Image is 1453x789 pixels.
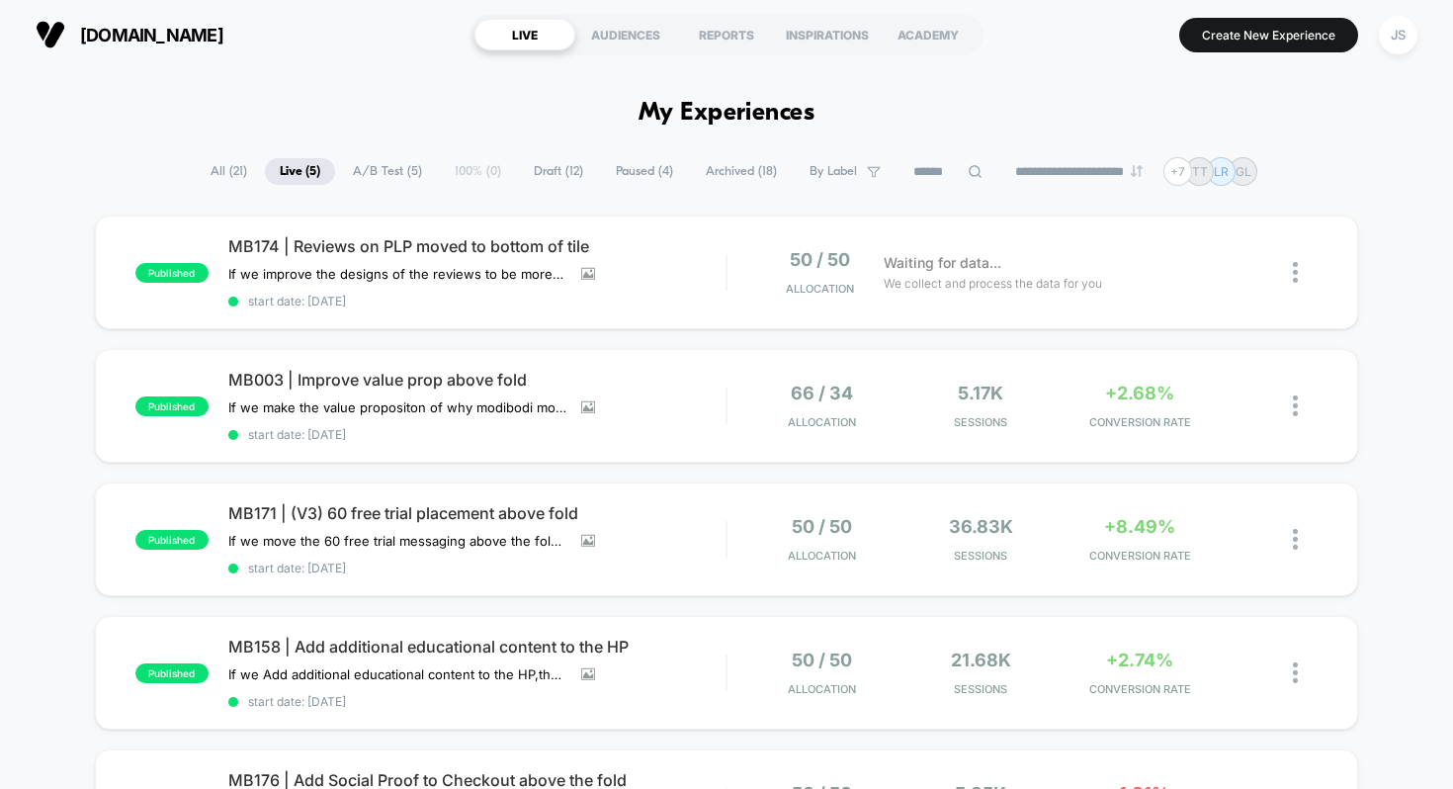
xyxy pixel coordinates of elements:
[228,236,726,256] span: MB174 | Reviews on PLP moved to bottom of tile
[788,415,856,429] span: Allocation
[1131,165,1143,177] img: end
[474,19,575,50] div: LIVE
[1192,164,1208,179] p: TT
[36,20,65,49] img: Visually logo
[1293,662,1298,683] img: close
[1293,529,1298,550] img: close
[1379,16,1417,54] div: JS
[228,294,726,308] span: start date: [DATE]
[884,274,1102,293] span: We collect and process the data for you
[1105,383,1174,403] span: +2.68%
[1179,18,1358,52] button: Create New Experience
[1373,15,1423,55] button: JS
[228,694,726,709] span: start date: [DATE]
[519,158,598,185] span: Draft ( 12 )
[1214,164,1229,179] p: LR
[792,650,852,670] span: 50 / 50
[1293,262,1298,283] img: close
[1106,650,1173,670] span: +2.74%
[228,370,726,390] span: MB003 | Improve value prop above fold
[135,263,209,283] span: published
[601,158,688,185] span: Paused ( 4 )
[949,516,1013,537] span: 36.83k
[792,516,852,537] span: 50 / 50
[691,158,792,185] span: Archived ( 18 )
[228,427,726,442] span: start date: [DATE]
[135,530,209,550] span: published
[228,533,566,549] span: If we move the 60 free trial messaging above the fold for mobile,then conversions will increase,b...
[575,19,676,50] div: AUDIENCES
[80,25,223,45] span: [DOMAIN_NAME]
[639,99,815,128] h1: My Experiences
[791,383,853,403] span: 66 / 34
[906,415,1056,429] span: Sessions
[810,164,857,179] span: By Label
[228,399,566,415] span: If we make the value propositon of why modibodi more clear above the fold,then conversions will i...
[1066,549,1215,563] span: CONVERSION RATE
[788,549,856,563] span: Allocation
[1066,682,1215,696] span: CONVERSION RATE
[1066,415,1215,429] span: CONVERSION RATE
[906,682,1056,696] span: Sessions
[777,19,878,50] div: INSPIRATIONS
[884,252,1001,274] span: Waiting for data...
[1293,395,1298,416] img: close
[1104,516,1175,537] span: +8.49%
[265,158,335,185] span: Live ( 5 )
[906,549,1056,563] span: Sessions
[790,249,850,270] span: 50 / 50
[951,650,1011,670] span: 21.68k
[786,282,854,296] span: Allocation
[958,383,1003,403] span: 5.17k
[676,19,777,50] div: REPORTS
[135,663,209,683] span: published
[1163,157,1192,186] div: + 7
[228,561,726,575] span: start date: [DATE]
[135,396,209,416] span: published
[196,158,262,185] span: All ( 21 )
[228,266,566,282] span: If we improve the designs of the reviews to be more visible and credible,then conversions will in...
[338,158,437,185] span: A/B Test ( 5 )
[228,666,566,682] span: If we Add additional educational content to the HP,then CTR will increase,because visitors are be...
[30,19,229,50] button: [DOMAIN_NAME]
[228,637,726,657] span: MB158 | Add additional educational content to the HP
[1236,164,1251,179] p: GL
[228,503,726,523] span: MB171 | (V3) 60 free trial placement above fold
[878,19,979,50] div: ACADEMY
[788,682,856,696] span: Allocation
